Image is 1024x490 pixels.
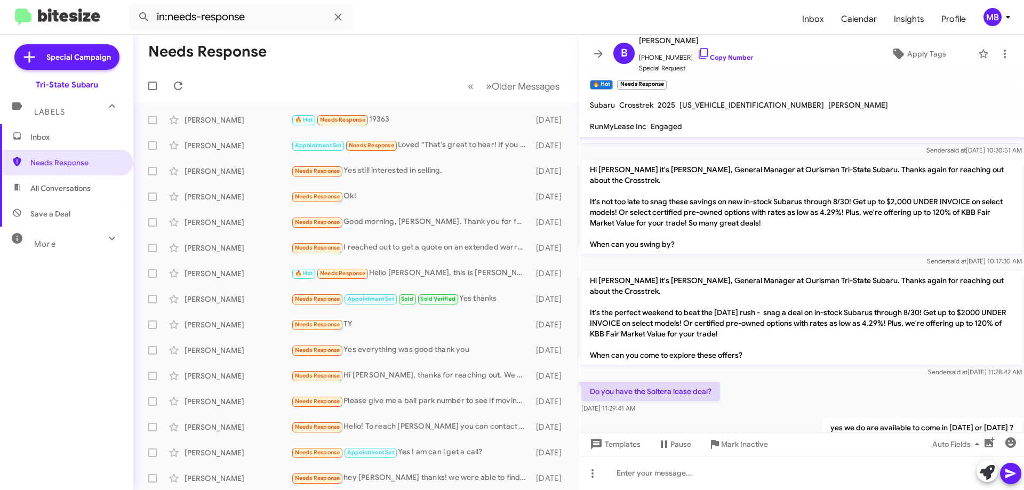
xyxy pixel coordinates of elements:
span: Needs Response [30,157,121,168]
div: I reached out to get a quote on an extended warranty. Still waiting for the quote and instruction... [291,242,531,254]
div: TY [291,318,531,331]
h1: Needs Response [148,43,267,60]
span: Needs Response [295,244,340,251]
div: [PERSON_NAME] [185,243,291,253]
div: [DATE] [531,319,570,330]
button: Templates [579,435,649,454]
span: Sender [DATE] 10:30:51 AM [926,146,1022,154]
div: Yes everything was good thank you [291,344,531,356]
div: hey [PERSON_NAME] thanks! we were able to find some stuff to look at closer as we have two little... [291,472,531,484]
div: [DATE] [531,396,570,407]
span: Mark Inactive [721,435,768,454]
div: [DATE] [531,371,570,381]
div: Tri-State Subaru [36,79,98,90]
span: Needs Response [320,116,365,123]
button: Pause [649,435,700,454]
div: 19363 [291,114,531,126]
a: Insights [885,4,933,35]
small: Needs Response [617,80,666,90]
div: Loved “That's great to hear! If you ever consider selling your vehicle in the future, feel free t... [291,139,531,151]
input: Search [129,4,353,30]
span: Sold [401,295,413,302]
span: Sender [DATE] 10:17:30 AM [927,257,1022,265]
span: Calendar [833,4,885,35]
span: Needs Response [295,295,340,302]
div: [PERSON_NAME] [185,396,291,407]
div: [DATE] [531,217,570,228]
div: [PERSON_NAME] [185,371,291,381]
div: [PERSON_NAME] [185,447,291,458]
span: 🔥 Hot [295,270,313,277]
button: Next [479,75,566,97]
span: Inbox [30,132,121,142]
span: Templates [588,435,641,454]
span: Needs Response [295,193,340,200]
p: yes we do are available to come in [DATE] or [DATE] ? [822,418,1022,437]
span: said at [947,146,966,154]
button: Mark Inactive [700,435,777,454]
span: Needs Response [295,398,340,405]
button: Auto Fields [924,435,992,454]
span: Needs Response [295,475,340,481]
span: More [34,239,56,249]
small: 🔥 Hot [590,80,613,90]
span: B [621,45,628,62]
button: MB [974,8,1012,26]
div: [DATE] [531,294,570,304]
a: Inbox [794,4,833,35]
p: Hi [PERSON_NAME] it's [PERSON_NAME], General Manager at Ourisman Tri-State Subaru. Thanks again f... [581,271,1022,365]
div: [DATE] [531,115,570,125]
span: Needs Response [295,372,340,379]
span: Older Messages [492,81,559,92]
span: Needs Response [295,219,340,226]
div: Hello! To reach [PERSON_NAME] you can contact [PHONE_NUMBER] [291,421,531,433]
span: Pause [670,435,691,454]
span: Special Request [639,63,753,74]
div: [PERSON_NAME] [185,166,291,176]
div: Hi [PERSON_NAME], thanks for reaching out. We aren't actively thinking about selling the vehicle ... [291,369,531,382]
span: Save a Deal [30,208,70,219]
div: [PERSON_NAME] [185,268,291,279]
nav: Page navigation example [462,75,566,97]
span: RunMyLease Inc [590,122,646,131]
p: Hi [PERSON_NAME] it's [PERSON_NAME], General Manager at Ourisman Tri-State Subaru. Thanks again f... [581,160,1022,254]
span: Labels [34,107,65,117]
span: said at [948,257,966,265]
span: All Conversations [30,183,91,194]
span: said at [949,368,967,376]
span: « [468,79,474,93]
div: [DATE] [531,345,570,356]
span: Needs Response [295,449,340,456]
div: MB [983,8,1002,26]
div: Yes still interested in selling. [291,165,531,177]
span: Sold Verified [420,295,455,302]
a: Special Campaign [14,44,119,70]
span: [PERSON_NAME] [828,100,888,110]
div: [PERSON_NAME] [185,294,291,304]
span: 2025 [658,100,675,110]
button: Previous [461,75,480,97]
span: Apply Tags [907,44,946,63]
div: [DATE] [531,447,570,458]
span: Needs Response [320,270,365,277]
span: Needs Response [349,142,394,149]
div: [PERSON_NAME] [185,319,291,330]
span: Engaged [651,122,682,131]
div: [DATE] [531,140,570,151]
span: Appointment Set [295,142,342,149]
div: [PERSON_NAME] [185,140,291,151]
span: Needs Response [295,347,340,354]
div: [PERSON_NAME] [185,217,291,228]
span: Sender [DATE] 11:28:42 AM [928,368,1022,376]
button: Apply Tags [863,44,973,63]
div: [PERSON_NAME] [185,115,291,125]
div: [PERSON_NAME] [185,191,291,202]
div: Yes I am can i get a call? [291,446,531,459]
div: Yes thanks [291,293,531,305]
span: Special Campaign [46,52,111,62]
div: Ok! [291,190,531,203]
div: [PERSON_NAME] [185,345,291,356]
span: [DATE] 11:29:41 AM [581,404,635,412]
div: [PERSON_NAME] [185,422,291,432]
